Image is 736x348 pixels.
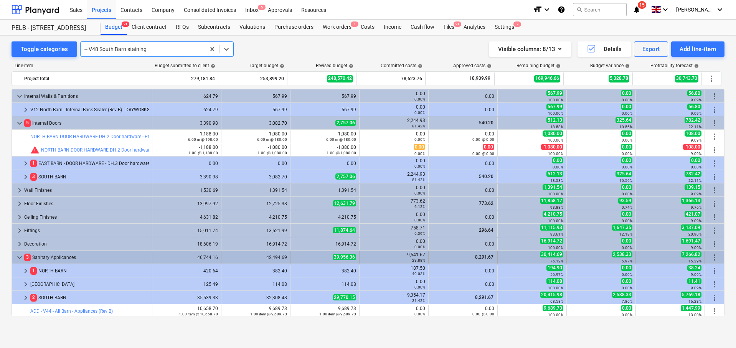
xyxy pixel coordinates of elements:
small: 100.00% [548,111,563,115]
div: SOUTH BARN [30,171,149,183]
span: keyboard_arrow_right [15,213,24,222]
small: 10.56% [619,125,632,129]
div: -1,188.00 [155,145,218,155]
span: keyboard_arrow_right [15,239,24,249]
div: 3,390.98 [155,120,218,126]
small: 0.00% [622,138,632,142]
span: 421.07 [685,211,701,217]
div: 773.62 [363,198,425,209]
div: 279,181.84 [152,73,215,85]
span: 4,210.75 [543,211,563,217]
button: Search [573,3,627,16]
span: 3 [30,173,37,180]
small: 10.56% [619,178,632,183]
div: Visible columns : 8/13 [498,44,562,54]
a: Settings2 [490,20,519,35]
i: Knowledge base [558,5,565,14]
div: Wall Finishes [24,184,149,196]
span: 3,137.09 [681,224,701,231]
div: Remaining budget [517,63,561,68]
small: 18.58% [550,125,563,129]
span: [PERSON_NAME] [676,7,715,13]
span: keyboard_arrow_down [15,253,24,262]
div: 0.00 [363,158,425,169]
div: 13,521.99 [224,228,287,233]
div: Toggle categories [21,44,68,54]
small: 9.76% [691,205,701,209]
div: Export [642,44,660,54]
span: 325.64 [616,171,632,177]
a: Purchase orders [270,20,318,35]
div: 0.00 [432,188,494,193]
div: Subcontracts [193,20,235,35]
div: 567.99 [224,107,287,112]
span: help [693,64,699,68]
span: 5,328.78 [609,75,629,82]
div: 3,082.70 [224,120,287,126]
div: 4,631.82 [155,214,218,220]
div: 0.00 [155,161,218,166]
a: Costs [356,20,379,35]
span: 56.80 [687,90,701,96]
div: 758.71 [363,225,425,236]
span: keyboard_arrow_down [15,92,24,101]
small: 81.42% [412,124,425,128]
div: 16,914.72 [294,241,356,247]
small: 100.00% [548,98,563,102]
div: Details [587,44,622,54]
i: keyboard_arrow_down [715,5,724,14]
a: Work orders1 [318,20,356,35]
div: 4,210.75 [294,214,356,220]
small: 9.09% [691,192,701,196]
div: 42,494.69 [224,255,287,260]
div: 1,391.54 [224,188,287,193]
button: Export [634,41,668,57]
span: 5 [24,119,31,127]
a: RFQs [171,20,193,35]
span: help [624,64,630,68]
span: 1,691.47 [681,238,701,244]
span: 0.00 [690,157,701,163]
small: -1.00 @ 1,188.00 [187,151,218,155]
span: 12,631.79 [333,200,356,206]
span: 0.00 [621,238,632,244]
span: 0.00 [621,211,632,217]
span: 1 [351,21,358,27]
small: 6.12% [414,205,425,209]
small: 6.00 nr @ 180.00 [257,137,287,142]
span: 56.80 [687,104,701,110]
small: 0.00% [414,164,425,168]
span: 773.62 [478,201,494,206]
a: Client contract [127,20,171,35]
span: 782.42 [685,171,701,177]
span: 540.20 [478,120,494,125]
div: 46,744.16 [155,255,218,260]
span: 7,266.82 [681,251,701,257]
span: keyboard_arrow_right [21,266,30,275]
span: 1,391.54 [543,184,563,190]
small: 100.00% [548,152,563,156]
span: More actions [710,280,719,289]
span: 169,946.66 [534,75,560,82]
div: 0.00 [224,161,287,166]
span: More actions [710,159,719,168]
div: Target budget [249,63,284,68]
div: -1,080.00 [294,145,356,155]
span: 0.00 [621,90,632,96]
div: 1,080.00 [224,131,287,142]
span: More actions [710,239,719,249]
i: keyboard_arrow_down [661,5,670,14]
small: 100.00% [548,219,563,223]
div: Sanitary Applicances [24,251,149,264]
small: 0.00% [622,219,632,223]
a: Files9+ [439,20,459,35]
span: 0.00 [621,144,632,150]
span: keyboard_arrow_right [21,105,30,114]
span: More actions [710,199,719,208]
a: Analytics [459,20,490,35]
small: 18.58% [550,178,563,183]
span: 0.00 [483,144,494,150]
div: Settings [490,20,519,35]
